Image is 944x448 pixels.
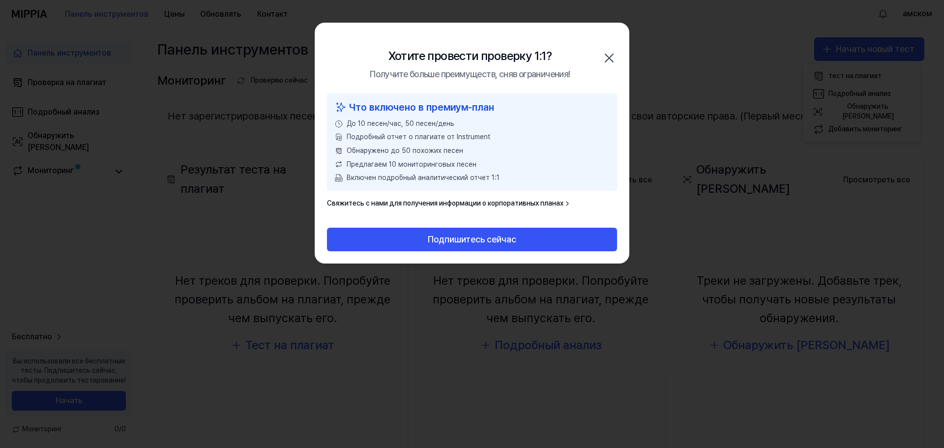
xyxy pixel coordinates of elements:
[327,199,571,209] a: Свяжитесь с нами для получения информации о корпоративных планах
[347,174,500,181] font: Включен подробный аналитический отчет 1:1
[335,99,347,115] img: значок блесток
[428,234,516,244] font: Подпишитесь сейчас
[370,69,570,79] font: Получите больше преимуществ, сняв ограничения!
[388,49,552,63] font: Хотите провести проверку 1:1?
[327,228,617,251] button: Подпишитесь сейчас
[347,119,454,127] font: До 10 песен/час, 50 ​​песен/день
[347,147,463,154] font: Обнаружено до 50 похожих песен
[327,199,563,207] font: Свяжитесь с нами для получения информации о корпоративных планах
[349,101,494,113] font: Что включено в премиум-план
[347,160,476,168] font: Предлагаем 10 мониторинговых песен
[335,174,343,182] img: Скачать PDF-файл
[347,133,490,141] font: Подробный отчет о плагиате от Instrument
